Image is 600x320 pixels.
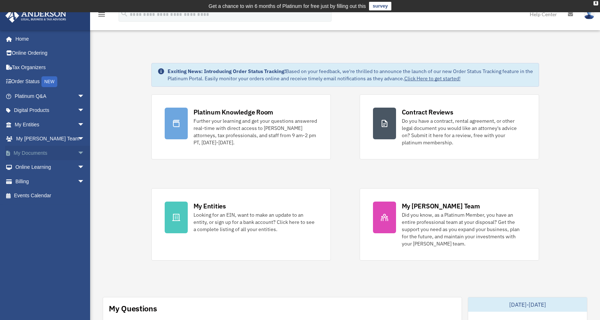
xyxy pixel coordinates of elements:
span: arrow_drop_down [77,103,92,118]
a: Billingarrow_drop_down [5,174,95,189]
a: menu [97,13,106,19]
span: arrow_drop_down [77,174,92,189]
div: Based on your feedback, we're thrilled to announce the launch of our new Order Status Tracking fe... [168,68,533,82]
a: Home [5,32,92,46]
div: Contract Reviews [402,108,453,117]
div: Get a chance to win 6 months of Platinum for free just by filling out this [209,2,366,10]
a: My Documentsarrow_drop_down [5,146,95,160]
a: Contract Reviews Do you have a contract, rental agreement, or other legal document you would like... [360,94,539,159]
div: NEW [41,76,57,87]
a: My Entitiesarrow_drop_down [5,117,95,132]
i: menu [97,10,106,19]
a: Tax Organizers [5,60,95,75]
img: User Pic [584,9,595,19]
span: arrow_drop_down [77,132,92,147]
a: Order StatusNEW [5,75,95,89]
div: My Questions [109,303,157,314]
div: Did you know, as a Platinum Member, you have an entire professional team at your disposal? Get th... [402,211,526,247]
span: arrow_drop_down [77,146,92,161]
div: [DATE]-[DATE] [468,297,587,312]
div: Further your learning and get your questions answered real-time with direct access to [PERSON_NAM... [194,117,317,146]
i: search [120,10,128,18]
a: My Entities Looking for an EIN, want to make an update to an entity, or sign up for a bank accoun... [151,188,331,261]
div: close [594,1,598,5]
a: Platinum Knowledge Room Further your learning and get your questions answered real-time with dire... [151,94,331,159]
div: Do you have a contract, rental agreement, or other legal document you would like an attorney's ad... [402,117,526,146]
span: arrow_drop_down [77,117,92,132]
a: Click Here to get started! [404,75,461,82]
div: My Entities [194,202,226,211]
strong: Exciting News: Introducing Order Status Tracking! [168,68,286,75]
div: My [PERSON_NAME] Team [402,202,480,211]
a: Digital Productsarrow_drop_down [5,103,95,118]
div: Looking for an EIN, want to make an update to an entity, or sign up for a bank account? Click her... [194,211,317,233]
div: Platinum Knowledge Room [194,108,274,117]
a: My [PERSON_NAME] Teamarrow_drop_down [5,132,95,146]
a: Platinum Q&Aarrow_drop_down [5,89,95,103]
a: survey [369,2,391,10]
a: Online Learningarrow_drop_down [5,160,95,175]
a: My [PERSON_NAME] Team Did you know, as a Platinum Member, you have an entire professional team at... [360,188,539,261]
span: arrow_drop_down [77,160,92,175]
span: arrow_drop_down [77,89,92,104]
img: Anderson Advisors Platinum Portal [3,9,68,23]
a: Events Calendar [5,189,95,203]
a: Online Ordering [5,46,95,60]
